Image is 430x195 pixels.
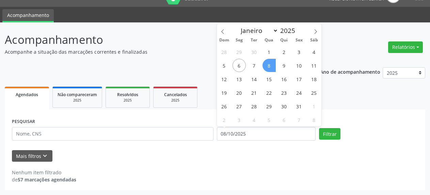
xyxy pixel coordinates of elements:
[217,38,232,42] span: Dom
[307,100,321,113] span: Novembro 1, 2025
[319,128,340,140] button: Filtrar
[233,100,246,113] span: Outubro 27, 2025
[12,169,76,176] div: Nenhum item filtrado
[233,45,246,58] span: Setembro 29, 2025
[248,113,261,126] span: Novembro 4, 2025
[320,67,380,76] p: Ano de acompanhamento
[262,86,276,99] span: Outubro 22, 2025
[307,113,321,126] span: Novembro 8, 2025
[262,100,276,113] span: Outubro 29, 2025
[12,150,52,162] button: Mais filtroskeyboard_arrow_down
[278,26,301,35] input: Year
[218,45,231,58] span: Setembro 28, 2025
[111,98,145,103] div: 2025
[2,9,54,22] a: Acompanhamento
[12,176,76,183] div: de
[218,86,231,99] span: Outubro 19, 2025
[248,45,261,58] span: Setembro 30, 2025
[307,72,321,86] span: Outubro 18, 2025
[218,72,231,86] span: Outubro 12, 2025
[12,127,213,141] input: Nome, CNS
[117,92,138,97] span: Resolvidos
[277,113,291,126] span: Novembro 6, 2025
[277,59,291,72] span: Outubro 9, 2025
[233,113,246,126] span: Novembro 3, 2025
[218,113,231,126] span: Novembro 2, 2025
[291,38,306,42] span: Sex
[307,59,321,72] span: Outubro 11, 2025
[292,100,306,113] span: Outubro 31, 2025
[292,72,306,86] span: Outubro 17, 2025
[262,113,276,126] span: Novembro 5, 2025
[58,98,97,103] div: 2025
[277,100,291,113] span: Outubro 30, 2025
[248,59,261,72] span: Outubro 7, 2025
[233,72,246,86] span: Outubro 13, 2025
[232,38,246,42] span: Seg
[16,92,38,97] span: Agendados
[218,59,231,72] span: Outubro 5, 2025
[164,92,187,97] span: Cancelados
[276,38,291,42] span: Qui
[292,86,306,99] span: Outubro 24, 2025
[233,59,246,72] span: Outubro 6, 2025
[248,100,261,113] span: Outubro 28, 2025
[306,38,321,42] span: Sáb
[158,98,192,103] div: 2025
[246,38,261,42] span: Ter
[307,45,321,58] span: Outubro 4, 2025
[292,113,306,126] span: Novembro 7, 2025
[292,45,306,58] span: Outubro 3, 2025
[233,86,246,99] span: Outubro 20, 2025
[307,86,321,99] span: Outubro 25, 2025
[292,59,306,72] span: Outubro 10, 2025
[248,72,261,86] span: Outubro 14, 2025
[41,152,49,160] i: keyboard_arrow_down
[262,72,276,86] span: Outubro 15, 2025
[261,38,276,42] span: Qua
[277,86,291,99] span: Outubro 23, 2025
[58,92,97,97] span: Não compareceram
[217,127,316,141] input: Selecione um intervalo
[5,31,299,48] p: Acompanhamento
[218,100,231,113] span: Outubro 26, 2025
[277,72,291,86] span: Outubro 16, 2025
[238,26,278,35] select: Month
[18,176,76,183] strong: 57 marcações agendadas
[12,117,35,127] label: PESQUISAR
[277,45,291,58] span: Outubro 2, 2025
[262,45,276,58] span: Outubro 1, 2025
[388,41,423,53] button: Relatórios
[5,48,299,55] p: Acompanhe a situação das marcações correntes e finalizadas
[262,59,276,72] span: Outubro 8, 2025
[248,86,261,99] span: Outubro 21, 2025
